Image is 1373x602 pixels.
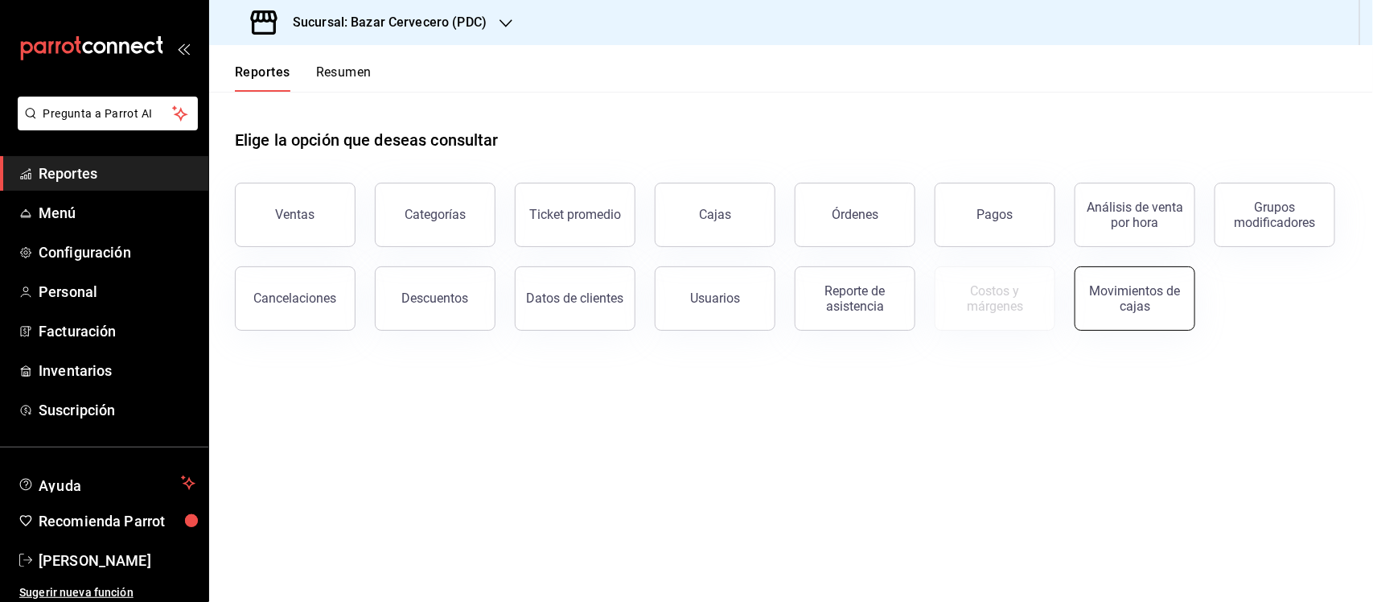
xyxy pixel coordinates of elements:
span: Configuración [39,241,195,263]
div: Órdenes [832,207,878,222]
a: Pregunta a Parrot AI [11,117,198,134]
button: Movimientos de cajas [1075,266,1195,331]
div: Costos y márgenes [945,283,1045,314]
button: Ventas [235,183,356,247]
span: Inventarios [39,360,195,381]
button: Análisis de venta por hora [1075,183,1195,247]
span: Personal [39,281,195,303]
span: [PERSON_NAME] [39,550,195,571]
button: Grupos modificadores [1215,183,1335,247]
button: Cancelaciones [235,266,356,331]
div: Datos de clientes [527,291,624,306]
button: Órdenes [795,183,915,247]
span: Sugerir nueva función [19,584,195,601]
button: Cajas [655,183,775,247]
button: Categorías [375,183,495,247]
span: Facturación [39,320,195,342]
div: Ticket promedio [529,207,621,222]
button: Datos de clientes [515,266,635,331]
h1: Elige la opción que deseas consultar [235,128,499,152]
span: Reportes [39,163,195,184]
div: Descuentos [402,291,469,306]
span: Suscripción [39,399,195,421]
button: open_drawer_menu [177,42,190,55]
span: Recomienda Parrot [39,510,195,532]
h3: Sucursal: Bazar Cervecero (PDC) [280,13,487,32]
div: navigation tabs [235,64,372,92]
div: Cancelaciones [254,291,337,306]
div: Análisis de venta por hora [1085,200,1185,230]
div: Usuarios [690,291,740,306]
div: Movimientos de cajas [1085,283,1185,314]
div: Categorías [405,207,466,222]
span: Pregunta a Parrot AI [43,105,173,122]
button: Pregunta a Parrot AI [18,97,198,130]
button: Descuentos [375,266,495,331]
button: Reportes [235,64,290,92]
button: Pagos [935,183,1055,247]
button: Contrata inventarios para ver este reporte [935,266,1055,331]
div: Reporte de asistencia [805,283,905,314]
span: Ayuda [39,473,175,493]
div: Ventas [276,207,315,222]
div: Pagos [977,207,1013,222]
span: Menú [39,202,195,224]
div: Cajas [699,207,731,222]
button: Ticket promedio [515,183,635,247]
button: Resumen [316,64,372,92]
button: Reporte de asistencia [795,266,915,331]
button: Usuarios [655,266,775,331]
div: Grupos modificadores [1225,200,1325,230]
